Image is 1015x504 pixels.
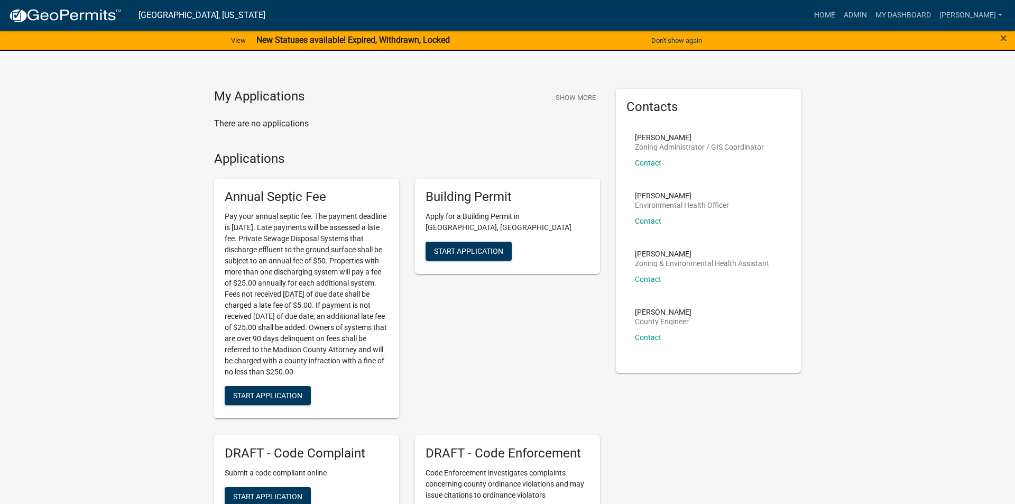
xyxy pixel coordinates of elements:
[1000,31,1007,45] span: ×
[426,446,589,461] h5: DRAFT - Code Enforcement
[635,308,691,316] p: [PERSON_NAME]
[1000,32,1007,44] button: Close
[214,151,600,167] h4: Applications
[225,446,389,461] h5: DRAFT - Code Complaint
[256,35,450,45] strong: New Statuses available! Expired, Withdrawn, Locked
[426,242,512,261] button: Start Application
[434,247,503,255] span: Start Application
[635,192,729,199] p: [PERSON_NAME]
[214,89,304,105] h4: My Applications
[635,143,764,151] p: Zoning Administrator / GIS Coordinator
[225,468,389,479] p: Submit a code compliant online
[227,32,250,49] a: View
[551,89,600,106] button: Show More
[635,333,661,342] a: Contact
[426,211,589,233] p: Apply for a Building Permit in [GEOGRAPHIC_DATA], [GEOGRAPHIC_DATA]
[635,275,661,283] a: Contact
[233,391,302,400] span: Start Application
[635,201,729,209] p: Environmental Health Officer
[635,318,691,325] p: County Engineer
[871,5,935,25] a: My Dashboard
[635,159,661,167] a: Contact
[426,468,589,501] p: Code Enforcement investigates complaints concerning county ordinance violations and may issue cit...
[225,386,311,405] button: Start Application
[839,5,871,25] a: Admin
[426,189,589,205] h5: Building Permit
[635,134,764,141] p: [PERSON_NAME]
[635,250,769,258] p: [PERSON_NAME]
[935,5,1007,25] a: [PERSON_NAME]
[214,117,600,130] p: There are no applications
[647,32,706,49] button: Don't show again
[635,260,769,267] p: Zoning & Environmental Health Assistant
[810,5,839,25] a: Home
[139,6,265,24] a: [GEOGRAPHIC_DATA], [US_STATE]
[225,189,389,205] h5: Annual Septic Fee
[225,211,389,378] p: Pay your annual septic fee. The payment deadline is [DATE]. Late payments will be assessed a late...
[626,99,790,115] h5: Contacts
[233,492,302,500] span: Start Application
[635,217,661,225] a: Contact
